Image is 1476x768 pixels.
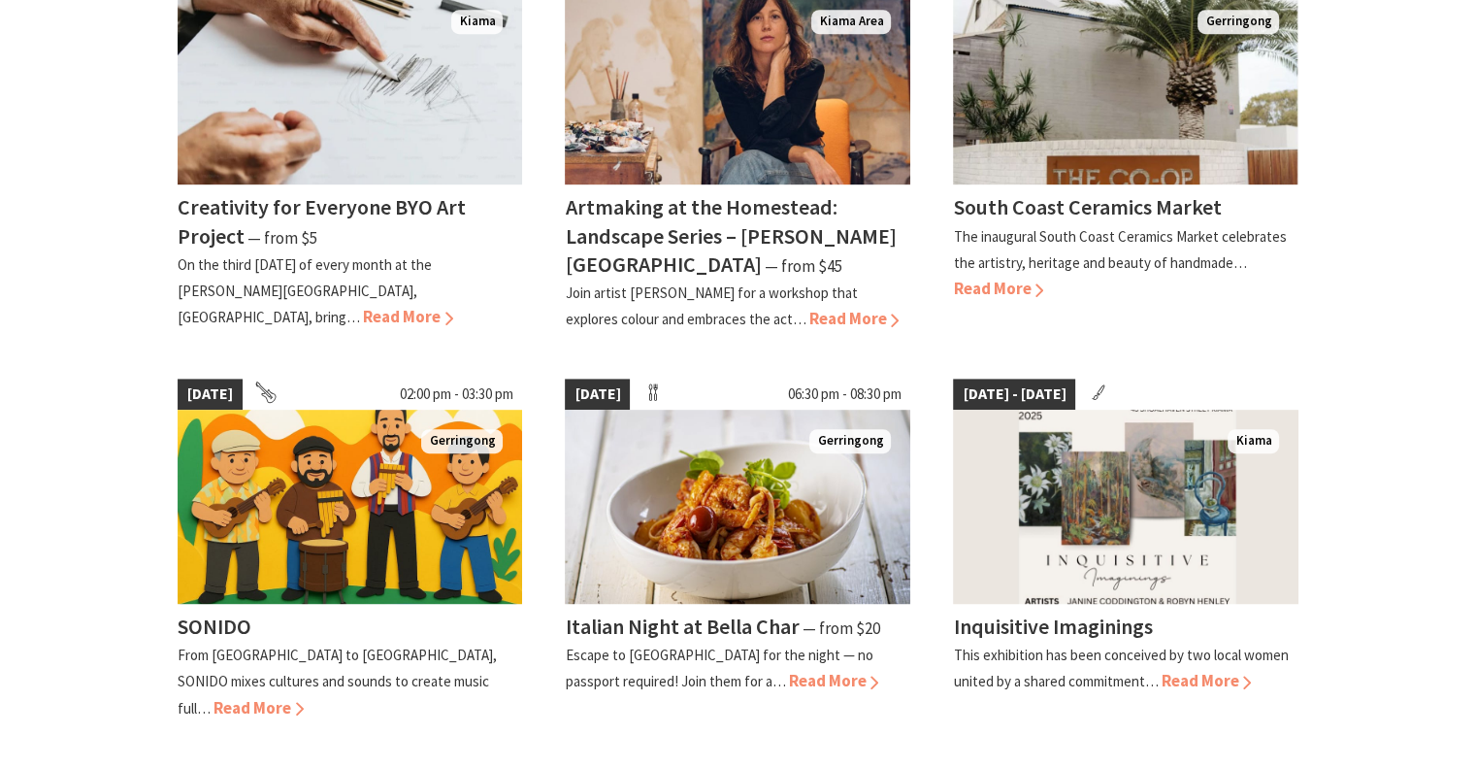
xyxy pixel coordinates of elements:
[953,646,1288,690] p: This exhibition has been conceived by two local women united by a shared commitment…
[421,429,503,453] span: Gerringong
[953,193,1221,220] h4: South Coast Ceramics Market
[247,227,317,249] span: ⁠— from $5
[178,379,523,720] a: [DATE] 02:00 pm - 03:30 pm Illustration of 4 men playing instruments Gerringong SONIDO From [GEOG...
[363,306,453,327] span: Read More
[953,379,1298,720] a: [DATE] - [DATE] Kiama Inquisitive Imaginings This exhibition has been conceived by two local wome...
[178,613,251,640] h4: SONIDO
[788,670,878,691] span: Read More
[389,379,522,410] span: 02:00 pm - 03:30 pm
[565,379,630,410] span: [DATE]
[953,613,1152,640] h4: Inquisitive Imaginings
[178,255,432,326] p: On the third [DATE] of every month at the [PERSON_NAME][GEOGRAPHIC_DATA], [GEOGRAPHIC_DATA], bring…
[802,618,879,639] span: ⁠— from $20
[565,410,910,604] img: Italian Night at Bella Char
[811,10,891,34] span: Kiama Area
[1197,10,1279,34] span: Gerringong
[777,379,910,410] span: 06:30 pm - 08:30 pm
[1161,670,1251,691] span: Read More
[213,697,304,718] span: Read More
[565,613,799,640] h4: Italian Night at Bella Char
[808,308,899,329] span: Read More
[178,410,523,604] img: Illustration of 4 men playing instruments
[178,193,466,249] h4: Creativity for Everyone BYO Art Project
[178,379,243,410] span: [DATE]
[565,284,857,328] p: Join artist [PERSON_NAME] for a workshop that explores colour and embraces the act…
[764,255,841,277] span: ⁠— from $45
[809,429,891,453] span: Gerringong
[953,227,1286,272] p: The inaugural South Coast Ceramics Market celebrates the artistry, heritage and beauty of handmade…
[565,193,896,277] h4: Artmaking at the Homestead: Landscape Series – [PERSON_NAME][GEOGRAPHIC_DATA]
[451,10,503,34] span: Kiama
[953,379,1075,410] span: [DATE] - [DATE]
[1228,429,1279,453] span: Kiama
[565,646,872,690] p: Escape to [GEOGRAPHIC_DATA] for the night — no passport required! Join them for a…
[953,278,1043,299] span: Read More
[565,379,910,720] a: [DATE] 06:30 pm - 08:30 pm Italian Night at Bella Char Gerringong Italian Night at Bella Char ⁠— ...
[178,646,497,717] p: From [GEOGRAPHIC_DATA] to [GEOGRAPHIC_DATA], SONIDO mixes cultures and sounds to create music full…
